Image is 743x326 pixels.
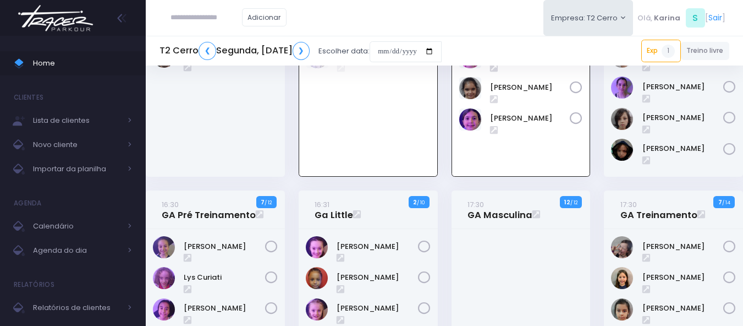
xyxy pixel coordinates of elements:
[413,198,417,207] strong: 2
[620,199,637,210] small: 17:30
[654,13,680,24] span: Karina
[642,81,724,93] a: [PERSON_NAME]
[33,301,121,315] span: Relatórios de clientes
[564,198,570,207] strong: 12
[642,143,724,154] a: [PERSON_NAME]
[611,298,633,320] img: ILKA Gonzalez da Rosa
[159,42,310,60] h5: T2 Cerro Segunda, [DATE]
[718,198,722,207] strong: 7
[242,8,287,26] a: Adicionar
[722,199,730,206] small: / 14
[159,39,442,64] div: Escolher data:
[33,219,121,233] span: Calendário
[293,42,310,60] a: ❯
[467,199,532,221] a: 17:30GA Masculina
[14,274,54,296] h4: Relatórios
[417,199,425,206] small: / 10
[265,199,272,206] small: / 12
[459,77,481,99] img: LAURA DA SILVA BORGES
[153,236,175,258] img: Chloe Miglio
[337,241,418,252] a: [PERSON_NAME]
[337,303,418,314] a: [PERSON_NAME]
[642,303,724,314] a: [PERSON_NAME]
[315,199,353,221] a: 16:31Ga Little
[184,272,265,283] a: Lys Curiati
[306,236,328,258] img: Bianca Levy Siqueira Rezende
[33,162,121,176] span: Importar da planilha
[611,77,633,99] img: Lívia Stevani Schargel
[33,56,132,70] span: Home
[306,298,328,320] img: Júlia Levy Siqueira Rezende
[14,86,43,108] h4: Clientes
[686,8,705,28] span: S
[708,12,722,24] a: Sair
[642,272,724,283] a: [PERSON_NAME]
[153,267,175,289] img: Lys Curiati
[153,298,175,320] img: Marissa Razo Uno
[33,243,121,258] span: Agenda do dia
[199,42,216,60] a: ❮
[681,42,730,60] a: Treino livre
[162,199,256,221] a: 16:30GA Pré Treinamento
[184,303,265,314] a: [PERSON_NAME]
[611,139,633,161] img: Yeshe Idargo Kis
[315,199,329,210] small: 16:31
[184,241,265,252] a: [PERSON_NAME]
[642,112,724,123] a: [PERSON_NAME]
[641,40,681,62] a: Exp1
[337,272,418,283] a: [PERSON_NAME]
[459,108,481,131] img: livia Lopes
[33,138,121,152] span: Novo cliente
[306,267,328,289] img: Clara Pimenta Amaral
[611,236,633,258] img: Ana clara machado
[637,13,652,24] span: Olá,
[633,6,729,30] div: [ ]
[162,199,179,210] small: 16:30
[611,267,633,289] img: Elena Fuchs
[662,45,675,58] span: 1
[490,82,570,93] a: [PERSON_NAME]
[611,108,633,130] img: Tiê Hokama Massaro
[620,199,697,221] a: 17:30GA Treinamento
[570,199,577,206] small: / 12
[642,241,724,252] a: [PERSON_NAME]
[467,199,484,210] small: 17:30
[33,113,121,128] span: Lista de clientes
[261,198,265,207] strong: 7
[490,113,570,124] a: [PERSON_NAME]
[14,192,42,214] h4: Agenda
